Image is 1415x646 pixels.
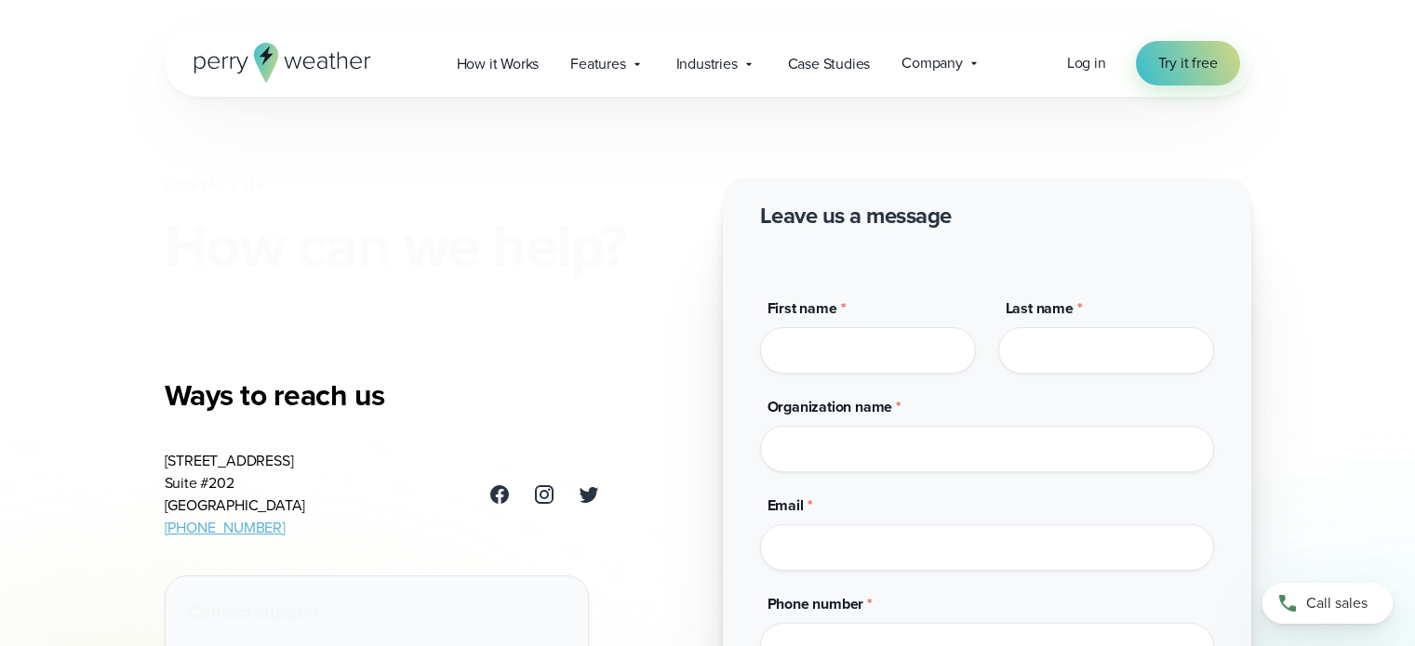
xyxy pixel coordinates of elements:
[768,396,893,417] span: Organization name
[570,53,625,75] span: Features
[1067,52,1106,74] a: Log in
[165,450,306,539] address: [STREET_ADDRESS] Suite #202 [GEOGRAPHIC_DATA]
[441,45,555,83] a: How it Works
[1067,52,1106,73] span: Log in
[165,376,600,414] h3: Ways to reach us
[901,52,963,74] span: Company
[1262,583,1393,624] a: Call sales
[768,297,837,319] span: First name
[457,53,540,75] span: How it Works
[788,53,871,75] span: Case Studies
[760,201,952,231] h2: Leave us a message
[772,45,887,83] a: Case Studies
[165,517,286,538] a: [PHONE_NUMBER]
[676,53,738,75] span: Industries
[1158,52,1218,74] span: Try it free
[1306,592,1368,614] span: Call sales
[768,593,864,614] span: Phone number
[768,494,804,516] span: Email
[1136,41,1240,86] a: Try it free
[1006,297,1074,319] span: Last name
